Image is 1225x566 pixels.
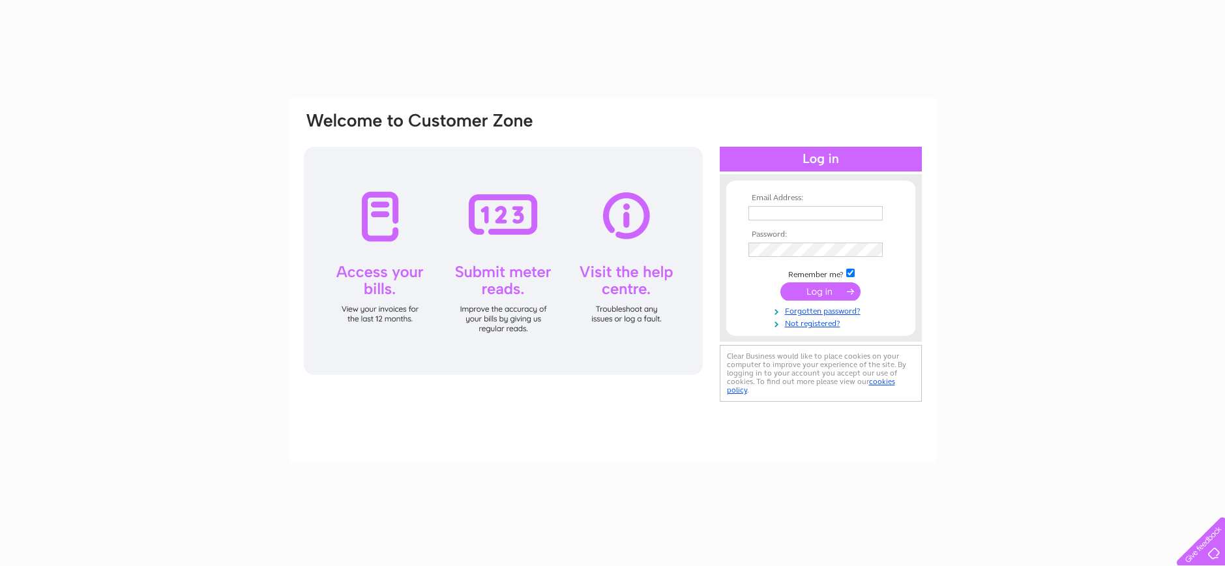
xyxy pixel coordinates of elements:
[748,316,896,329] a: Not registered?
[748,304,896,316] a: Forgotten password?
[727,377,895,395] a: cookies policy
[745,267,896,280] td: Remember me?
[745,194,896,203] th: Email Address:
[780,282,861,301] input: Submit
[745,230,896,239] th: Password:
[720,345,922,402] div: Clear Business would like to place cookies on your computer to improve your experience of the sit...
